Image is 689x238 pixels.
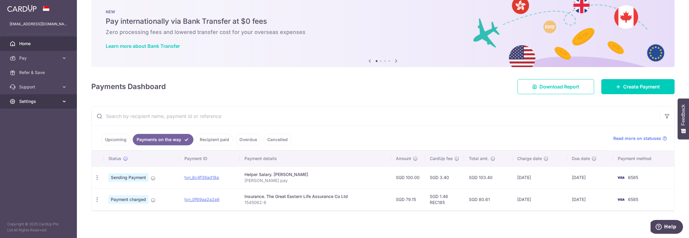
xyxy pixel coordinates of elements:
[7,5,37,12] img: CardUp
[615,196,627,203] img: Bank Card
[106,9,660,14] p: NEW
[180,151,240,166] th: Payment ID
[244,178,386,184] p: [PERSON_NAME] pay
[512,188,567,210] td: [DATE]
[108,173,148,182] span: Sending Payment
[628,175,638,180] span: 6585
[681,104,686,125] span: Feedback
[19,55,59,61] span: Pay
[512,166,567,188] td: [DATE]
[391,166,425,188] td: SGD 100.00
[651,220,683,235] iframe: Opens a widget where you can find more information
[106,29,660,36] h6: Zero processing fees and lowered transfer cost for your overseas expenses
[628,197,638,202] span: 6585
[678,98,689,139] button: Feedback - Show survey
[391,188,425,210] td: SGD 79.15
[613,135,667,141] a: Read more on statuses
[10,21,67,27] p: [EMAIL_ADDRESS][DOMAIN_NAME]
[196,134,233,145] a: Recipient paid
[518,79,594,94] a: Download Report
[19,70,59,76] span: Refer & Save
[19,84,59,90] span: Support
[396,156,411,162] span: Amount
[235,134,261,145] a: Overdue
[108,195,148,204] span: Payment charged
[539,83,579,90] span: Download Report
[430,156,453,162] span: CardUp fee
[91,81,166,92] h4: Payments Dashboard
[244,172,386,178] div: Helper Salary. [PERSON_NAME]
[106,17,660,26] h5: Pay internationally via Bank Transfer at $0 fees
[517,156,542,162] span: Charge date
[567,188,613,210] td: [DATE]
[623,83,660,90] span: Create Payment
[184,175,219,180] a: txn_6c4f39ad18a
[92,107,660,126] input: Search by recipient name, payment id or reference
[106,43,180,49] a: Learn more about Bank Transfer
[567,166,613,188] td: [DATE]
[263,134,292,145] a: Cancelled
[19,98,59,104] span: Settings
[464,188,512,210] td: SGD 80.61
[108,156,121,162] span: Status
[425,188,464,210] td: SGD 1.46 REC185
[133,134,193,145] a: Payments on the way
[184,197,220,202] a: txn_0f69aa2a2a8
[240,151,391,166] th: Payment details
[464,166,512,188] td: SGD 103.40
[425,166,464,188] td: SGD 3.40
[244,199,386,206] p: 1545062-8
[601,79,675,94] a: Create Payment
[572,156,590,162] span: Due date
[469,156,489,162] span: Total amt.
[615,174,627,181] img: Bank Card
[101,134,130,145] a: Upcoming
[613,135,661,141] span: Read more on statuses
[19,41,59,47] span: Home
[244,193,386,199] div: Insurance. The Great Eastern Life Assurance Co Ltd
[613,151,674,166] th: Payment method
